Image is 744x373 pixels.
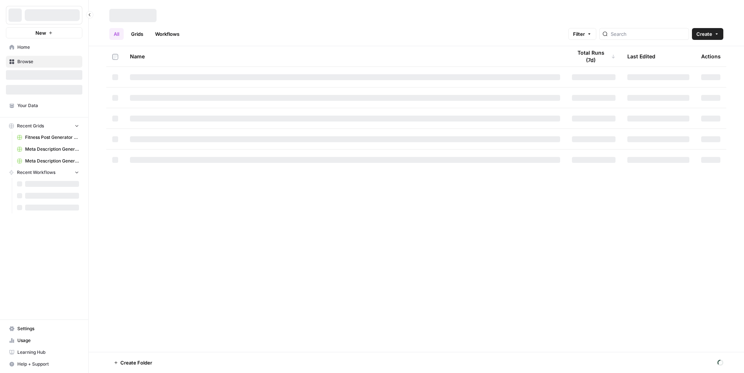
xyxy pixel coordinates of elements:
[17,325,79,332] span: Settings
[568,28,596,40] button: Filter
[14,131,82,143] a: Fitness Post Generator ([PERSON_NAME])
[151,28,184,40] a: Workflows
[120,359,152,366] span: Create Folder
[17,361,79,367] span: Help + Support
[6,323,82,335] a: Settings
[17,44,79,51] span: Home
[692,28,723,40] button: Create
[6,27,82,38] button: New
[130,46,560,66] div: Name
[109,357,157,369] button: Create Folder
[35,29,46,37] span: New
[6,358,82,370] button: Help + Support
[573,30,585,38] span: Filter
[6,120,82,131] button: Recent Grids
[6,41,82,53] a: Home
[17,102,79,109] span: Your Data
[25,134,79,141] span: Fitness Post Generator ([PERSON_NAME])
[627,46,655,66] div: Last Edited
[701,46,721,66] div: Actions
[14,155,82,167] a: Meta Description Generator ( [PERSON_NAME] ) Grid
[14,143,82,155] a: Meta Description Generator ( [PERSON_NAME] ) Grid (1)
[696,30,712,38] span: Create
[17,337,79,344] span: Usage
[109,28,124,40] a: All
[25,146,79,153] span: Meta Description Generator ( [PERSON_NAME] ) Grid (1)
[6,335,82,346] a: Usage
[6,167,82,178] button: Recent Workflows
[572,46,616,66] div: Total Runs (7d)
[6,100,82,112] a: Your Data
[17,58,79,65] span: Browse
[6,346,82,358] a: Learning Hub
[6,56,82,68] a: Browse
[25,158,79,164] span: Meta Description Generator ( [PERSON_NAME] ) Grid
[17,123,44,129] span: Recent Grids
[611,30,686,38] input: Search
[17,169,55,176] span: Recent Workflows
[17,349,79,356] span: Learning Hub
[127,28,148,40] a: Grids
